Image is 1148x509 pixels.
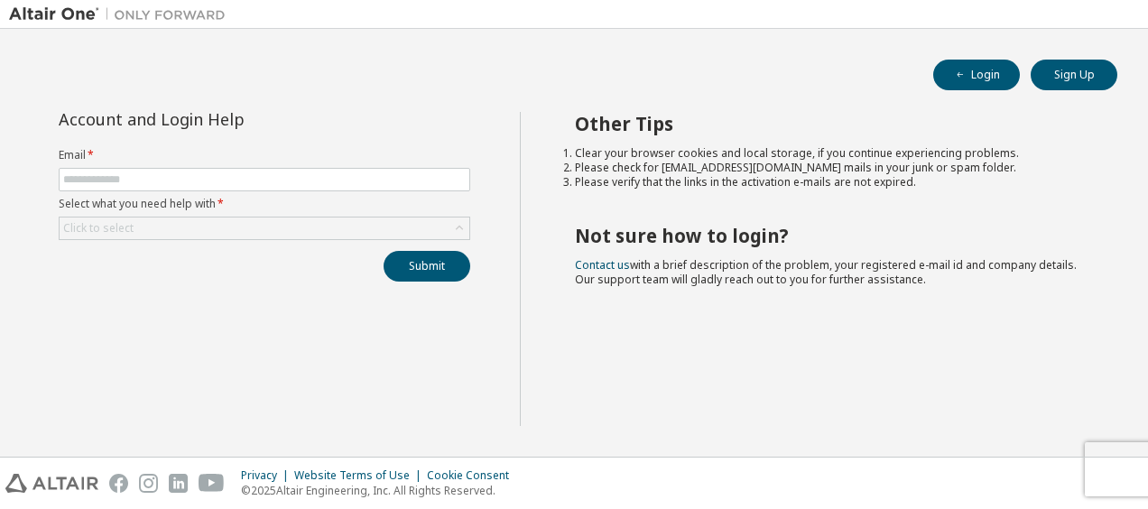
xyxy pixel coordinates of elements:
img: youtube.svg [199,474,225,493]
h2: Other Tips [575,112,1086,135]
label: Select what you need help with [59,197,470,211]
img: facebook.svg [109,474,128,493]
button: Submit [384,251,470,282]
img: instagram.svg [139,474,158,493]
button: Login [933,60,1020,90]
img: linkedin.svg [169,474,188,493]
li: Clear your browser cookies and local storage, if you continue experiencing problems. [575,146,1086,161]
span: with a brief description of the problem, your registered e-mail id and company details. Our suppo... [575,257,1077,287]
div: Website Terms of Use [294,468,427,483]
button: Sign Up [1031,60,1117,90]
div: Cookie Consent [427,468,520,483]
div: Click to select [60,217,469,239]
li: Please verify that the links in the activation e-mails are not expired. [575,175,1086,190]
p: © 2025 Altair Engineering, Inc. All Rights Reserved. [241,483,520,498]
li: Please check for [EMAIL_ADDRESS][DOMAIN_NAME] mails in your junk or spam folder. [575,161,1086,175]
div: Privacy [241,468,294,483]
img: Altair One [9,5,235,23]
img: altair_logo.svg [5,474,98,493]
h2: Not sure how to login? [575,224,1086,247]
label: Email [59,148,470,162]
div: Click to select [63,221,134,236]
a: Contact us [575,257,630,273]
div: Account and Login Help [59,112,388,126]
